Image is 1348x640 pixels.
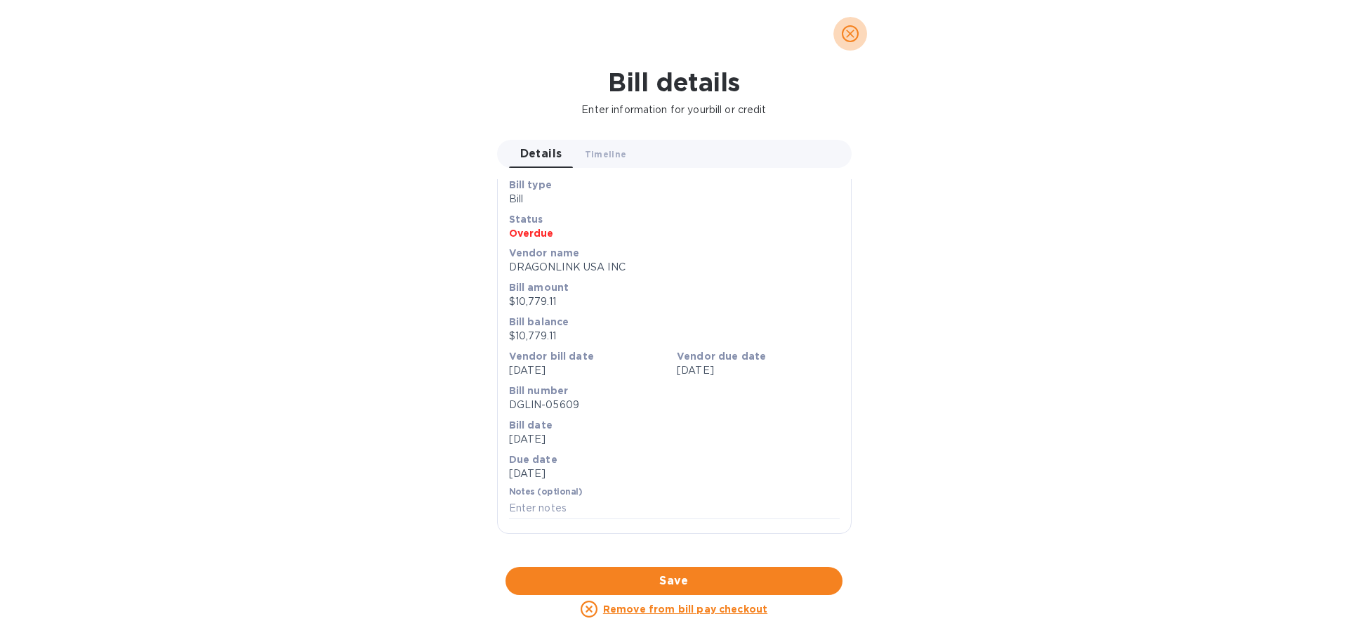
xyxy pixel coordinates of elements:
b: Vendor due date [677,351,766,362]
b: Bill date [509,419,553,431]
u: Remove from bill pay checkout [603,603,767,615]
p: Bill [509,192,840,207]
b: Bill balance [509,316,569,327]
b: Bill amount [509,282,569,293]
b: Vendor name [509,247,580,259]
span: Save [517,573,831,589]
b: Status [509,214,543,225]
p: DRAGONLINK USA INC [509,260,840,275]
input: Enter notes [509,498,840,519]
p: [DATE] [509,363,672,378]
span: Timeline [585,147,627,162]
b: Bill type [509,179,552,190]
p: $10,779.11 [509,294,840,309]
p: $10,779.11 [509,329,840,344]
h1: Bill details [11,67,1337,97]
p: Overdue [509,226,840,240]
label: Notes (optional) [509,488,583,497]
button: Save [505,567,842,595]
b: Bill number [509,385,569,396]
p: Enter information for your bill or credit [11,103,1337,117]
b: Due date [509,454,557,465]
p: [DATE] [509,466,840,481]
b: Vendor bill date [509,351,594,362]
span: Details [520,144,562,164]
button: close [833,17,867,51]
p: [DATE] [509,432,840,447]
p: DGLIN-05609 [509,398,840,412]
p: [DATE] [677,363,840,378]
